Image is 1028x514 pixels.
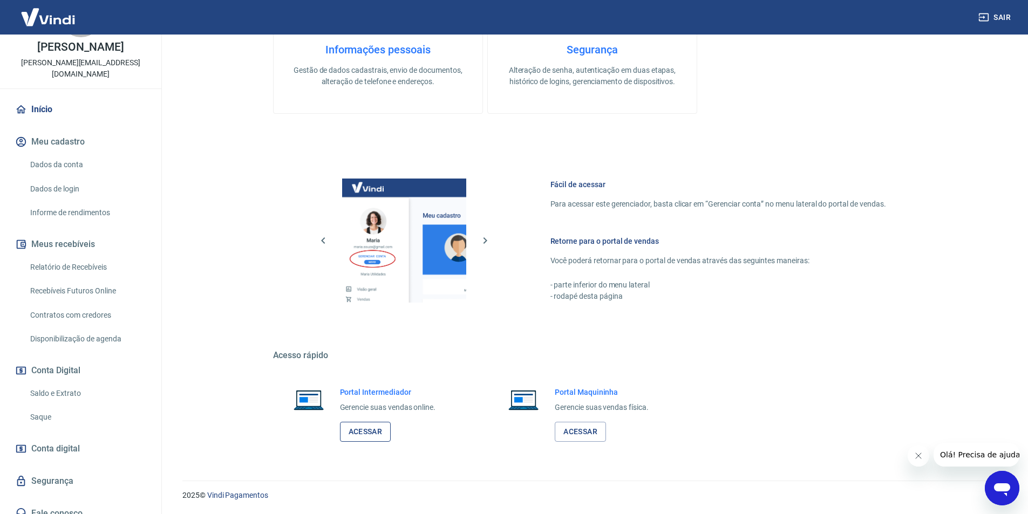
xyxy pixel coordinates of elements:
[286,387,331,413] img: Imagem de um notebook aberto
[273,350,912,361] h5: Acesso rápido
[26,202,148,224] a: Informe de rendimentos
[9,57,153,80] p: [PERSON_NAME][EMAIL_ADDRESS][DOMAIN_NAME]
[908,445,929,467] iframe: Fechar mensagem
[13,437,148,461] a: Conta digital
[13,98,148,121] a: Início
[550,198,886,210] p: Para acessar este gerenciador, basta clicar em “Gerenciar conta” no menu lateral do portal de ven...
[207,491,268,499] a: Vindi Pagamentos
[550,291,886,302] p: - rodapé desta página
[26,406,148,428] a: Saque
[37,42,124,53] p: [PERSON_NAME]
[342,179,466,303] img: Imagem da dashboard mostrando o botão de gerenciar conta na sidebar no lado esquerdo
[505,43,679,56] h4: Segurança
[934,443,1019,467] iframe: Mensagem da empresa
[555,387,649,398] h6: Portal Maquininha
[6,8,91,16] span: Olá! Precisa de ajuda?
[26,256,148,278] a: Relatório de Recebíveis
[550,179,886,190] h6: Fácil de acessar
[291,65,465,87] p: Gestão de dados cadastrais, envio de documentos, alteração de telefone e endereços.
[550,255,886,266] p: Você poderá retornar para o portal de vendas através das seguintes maneiras:
[550,236,886,246] h6: Retorne para o portal de vendas
[26,154,148,176] a: Dados da conta
[31,441,80,456] span: Conta digital
[13,469,148,493] a: Segurança
[26,178,148,200] a: Dados de login
[550,279,886,291] p: - parte inferior do menu lateral
[13,359,148,382] button: Conta Digital
[340,402,436,413] p: Gerencie suas vendas online.
[501,387,546,413] img: Imagem de um notebook aberto
[26,382,148,405] a: Saldo e Extrato
[13,1,83,33] img: Vindi
[555,422,606,442] a: Acessar
[985,471,1019,505] iframe: Botão para abrir a janela de mensagens
[13,130,148,154] button: Meu cadastro
[182,490,1002,501] p: 2025 ©
[26,304,148,326] a: Contratos com credores
[555,402,649,413] p: Gerencie suas vendas física.
[26,328,148,350] a: Disponibilização de agenda
[26,280,148,302] a: Recebíveis Futuros Online
[976,8,1015,28] button: Sair
[13,232,148,256] button: Meus recebíveis
[340,387,436,398] h6: Portal Intermediador
[505,65,679,87] p: Alteração de senha, autenticação em duas etapas, histórico de logins, gerenciamento de dispositivos.
[291,43,465,56] h4: Informações pessoais
[340,422,391,442] a: Acessar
